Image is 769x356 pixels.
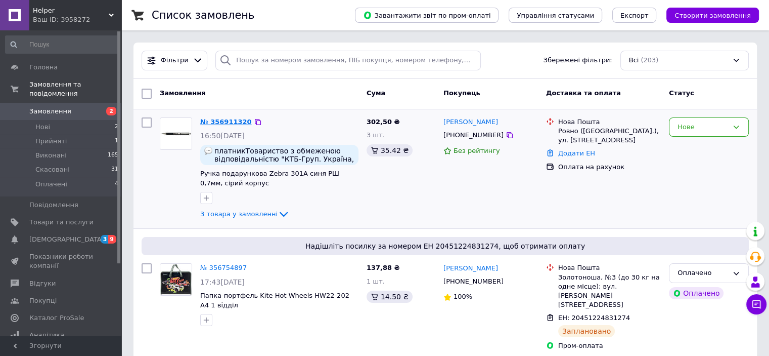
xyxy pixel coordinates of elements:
span: 302,50 ₴ [367,118,400,126]
input: Пошук [5,35,119,54]
span: Повідомлення [29,201,78,210]
a: Фото товару [160,117,192,150]
div: Ровно ([GEOGRAPHIC_DATA].), ул. [STREET_ADDRESS] [558,127,661,145]
div: [PHONE_NUMBER] [441,275,506,288]
a: 3 товара у замовленні [200,210,290,218]
span: Товари та послуги [29,218,94,227]
span: Надішліть посилку за номером ЕН 20451224831274, щоб отримати оплату [146,241,745,251]
span: 1 [115,137,118,146]
span: 165 [108,151,118,160]
div: 35.42 ₴ [367,144,413,156]
div: Оплачено [669,287,723,299]
span: платникТовариство з обмеженою відповідальністю "КТБ-Груп. Україна, 33009,м. [GEOGRAPHIC_DATA], ву... [214,147,354,163]
span: Без рейтингу [454,147,500,154]
a: Ручка подарункова Zebra 301А синя РШ 0,7мм, сірий корпус [200,170,339,187]
img: Фото товару [160,118,192,149]
span: Helper [33,6,109,15]
span: 3 шт. [367,131,385,139]
span: Експорт [620,12,649,19]
span: Покупець [443,89,480,97]
span: 1 шт. [367,278,385,285]
span: 2 [115,123,118,132]
div: Пром-оплата [558,341,661,350]
span: Замовлення [160,89,205,97]
span: Відгуки [29,279,56,288]
span: Збережені фільтри: [544,56,612,65]
span: (203) [641,56,658,64]
span: Каталог ProSale [29,313,84,323]
button: Завантажити звіт по пром-оплаті [355,8,499,23]
span: 2 [106,107,116,115]
span: 16:50[DATE] [200,132,245,140]
a: [PERSON_NAME] [443,117,498,127]
div: 14.50 ₴ [367,291,413,303]
span: Покупці [29,296,57,305]
span: 3 [101,235,109,244]
div: Нове [677,122,728,133]
span: Завантажити звіт по пром-оплаті [363,11,490,20]
span: 9 [108,235,116,244]
span: Головна [29,63,58,72]
span: 3 товара у замовленні [200,210,278,218]
span: Всі [629,56,639,65]
div: Нова Пошта [558,263,661,272]
div: Оплачено [677,268,728,279]
img: Фото товару [160,264,192,295]
span: Показники роботи компанії [29,252,94,270]
span: 4 [115,180,118,189]
span: Прийняті [35,137,67,146]
h1: Список замовлень [152,9,254,21]
button: Створити замовлення [666,8,759,23]
span: Нові [35,123,50,132]
button: Експорт [612,8,657,23]
span: 137,88 ₴ [367,264,400,271]
span: Замовлення [29,107,71,116]
span: Фільтри [161,56,189,65]
span: Аналітика [29,331,64,340]
span: ЕН: 20451224831274 [558,314,630,322]
div: Ваш ID: 3958272 [33,15,121,24]
div: Заплановано [558,325,615,337]
a: [PERSON_NAME] [443,264,498,273]
a: Створити замовлення [656,11,759,19]
span: 17:43[DATE] [200,278,245,286]
span: Оплачені [35,180,67,189]
input: Пошук за номером замовлення, ПІБ покупця, номером телефону, Email, номером накладної [215,51,481,70]
span: Виконані [35,151,67,160]
a: Додати ЕН [558,149,595,157]
span: 100% [454,293,472,300]
span: Замовлення та повідомлення [29,80,121,98]
button: Управління статусами [509,8,602,23]
a: № 356911320 [200,118,252,126]
div: [PHONE_NUMBER] [441,129,506,142]
span: Скасовані [35,165,70,174]
div: Золотоноша, №3 (до 30 кг на одне місце): вул. [PERSON_NAME][STREET_ADDRESS] [558,273,661,310]
span: Cума [367,89,385,97]
a: № 356754897 [200,264,247,271]
span: Управління статусами [517,12,594,19]
span: [DEMOGRAPHIC_DATA] [29,235,104,244]
a: Папка-портфель Kite Hot Wheels HW22-202 A4 1 вiдділ [200,292,349,309]
img: :speech_balloon: [204,147,212,155]
span: 31 [111,165,118,174]
div: Нова Пошта [558,117,661,127]
div: Оплата на рахунок [558,163,661,172]
span: Статус [669,89,694,97]
span: Створити замовлення [674,12,751,19]
button: Чат з покупцем [746,294,766,314]
span: Доставка та оплата [546,89,621,97]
